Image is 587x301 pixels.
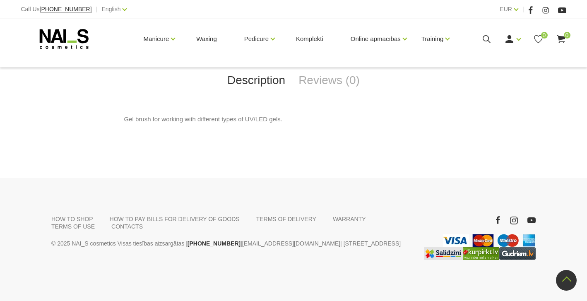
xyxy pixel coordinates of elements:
[289,19,330,59] a: Komplekti
[421,22,444,55] a: Training
[144,22,169,55] a: Manicure
[556,34,566,44] a: 0
[242,238,340,248] a: [EMAIL_ADDRESS][DOMAIN_NAME]
[564,32,570,39] span: 0
[500,4,512,14] a: EUR
[221,67,292,94] a: Description
[499,247,536,260] img: www.gudriem.lv/veikali/lv
[463,247,499,260] img: Lielākais Latvijas interneta veikalu preču meklētājs
[51,215,93,223] a: HOW TO SHOP
[190,19,223,59] a: Waxing
[124,114,463,124] p: Gel brush for working with different types of UV/LED gels.
[51,238,411,248] p: © 2025 NAI_S cosmetics Visas tiesības aizsargātas | | | [STREET_ADDRESS]
[96,4,98,14] span: |
[188,238,241,248] a: [PHONE_NUMBER]
[256,215,316,223] a: TERMS OF DELIVERY
[499,247,536,260] a: https://www.gudriem.lv/veikali/lv
[102,4,121,14] a: English
[111,223,143,230] a: CONTACTS
[110,215,240,223] a: HOW TO PAY BILLS FOR DELIVERY OF GOODS
[333,215,366,223] a: WARRANTY
[424,247,463,260] img: Labākā cena interneta veikalos - Samsung, Cena, iPhone, Mobilie telefoni
[351,22,401,55] a: Online apmācības
[541,32,548,39] span: 0
[21,4,91,14] div: Call Us
[244,22,269,55] a: Pedicure
[533,34,544,44] a: 0
[40,6,92,12] a: [PHONE_NUMBER]
[292,67,366,94] a: Reviews (0)
[522,4,524,14] span: |
[51,223,95,230] a: TERMS OF USE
